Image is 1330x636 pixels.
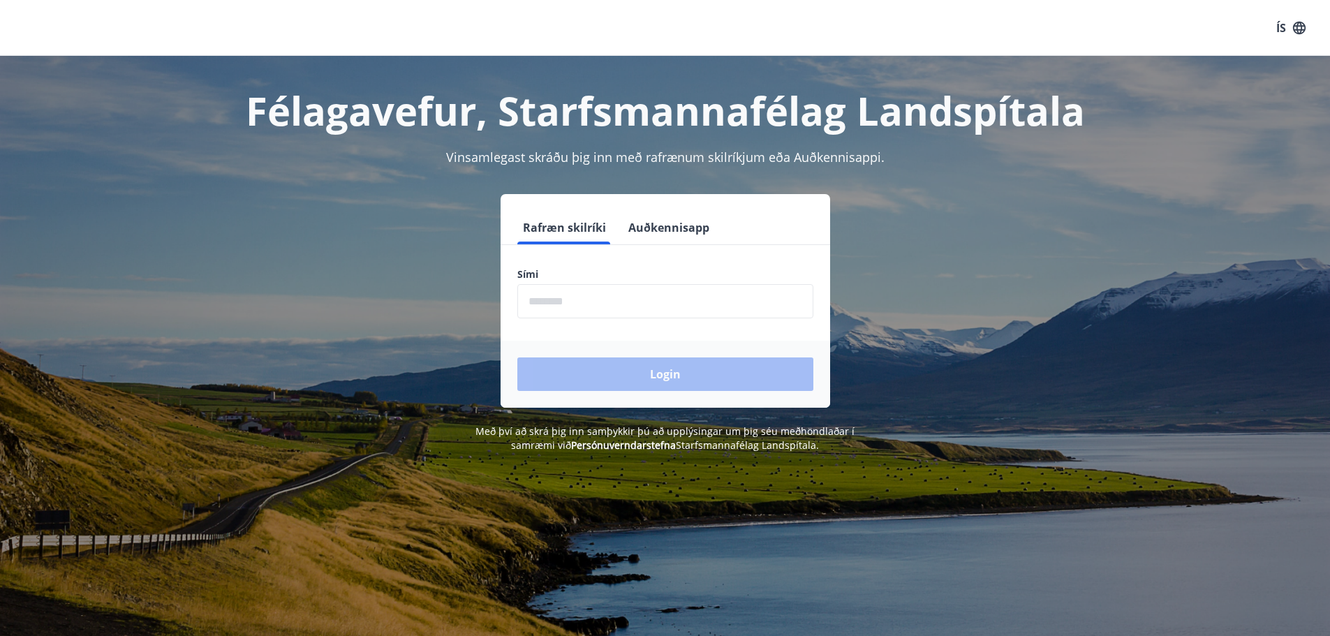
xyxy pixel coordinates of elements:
button: Rafræn skilríki [517,211,612,244]
a: Persónuverndarstefna [571,438,676,452]
h1: Félagavefur, Starfsmannafélag Landspítala [179,84,1151,137]
button: Auðkennisapp [623,211,715,244]
label: Sími [517,267,813,281]
button: ÍS [1269,15,1313,40]
span: Vinsamlegast skráðu þig inn með rafrænum skilríkjum eða Auðkennisappi. [446,149,885,165]
span: Með því að skrá þig inn samþykkir þú að upplýsingar um þig séu meðhöndlaðar í samræmi við Starfsm... [475,424,855,452]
